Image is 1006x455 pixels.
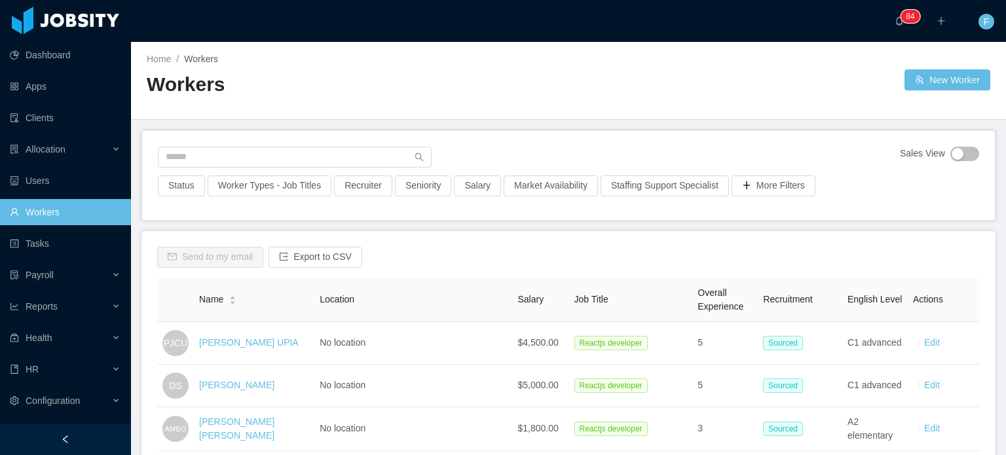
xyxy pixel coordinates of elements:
button: icon: usergroup-addNew Worker [904,69,990,90]
i: icon: bell [895,16,904,26]
span: PJCU [164,330,188,356]
button: Market Availability [504,175,598,196]
i: icon: caret-down [229,299,236,303]
span: $4,500.00 [517,337,558,348]
span: Sourced [763,378,803,393]
button: icon: exportExport to CSV [269,247,362,268]
sup: 84 [901,10,920,23]
td: No location [314,407,512,451]
td: No location [314,322,512,365]
td: C1 advanced [842,322,908,365]
span: DS [169,373,181,399]
span: Workers [184,54,218,64]
i: icon: medicine-box [10,333,19,342]
span: Payroll [26,270,54,280]
a: icon: profileTasks [10,230,121,257]
a: icon: pie-chartDashboard [10,42,121,68]
p: 8 [906,10,910,23]
span: $1,800.00 [517,423,558,433]
td: A2 elementary [842,407,908,451]
span: Reports [26,301,58,312]
i: icon: line-chart [10,302,19,311]
a: [PERSON_NAME] UPIA [199,337,299,348]
td: 5 [692,322,758,365]
span: Sourced [763,336,803,350]
span: Configuration [26,395,80,406]
span: Sales View [900,147,945,161]
a: icon: userWorkers [10,199,121,225]
i: icon: setting [10,396,19,405]
a: icon: robotUsers [10,168,121,194]
button: Staffing Support Specialist [601,175,729,196]
span: Reactjs developer [574,336,648,350]
span: Location [320,294,354,304]
button: icon: plusMore Filters [732,175,815,196]
span: Job Title [574,294,608,304]
span: Salary [517,294,544,304]
i: icon: book [10,365,19,374]
span: / [176,54,179,64]
button: Recruiter [334,175,392,196]
a: Edit [924,423,940,433]
span: AMBG [164,418,187,439]
span: English Level [848,294,902,304]
button: Worker Types - Job Titles [208,175,331,196]
i: icon: solution [10,145,19,154]
span: $5,000.00 [517,380,558,390]
a: Edit [924,380,940,390]
i: icon: caret-up [229,295,236,299]
span: Sourced [763,422,803,436]
span: Name [199,293,223,306]
span: Recruitment [763,294,812,304]
td: 3 [692,407,758,451]
span: Reactjs developer [574,422,648,436]
button: Seniority [395,175,451,196]
a: [PERSON_NAME] [PERSON_NAME] [199,416,274,441]
button: Status [158,175,205,196]
span: Health [26,333,52,343]
h2: Workers [147,71,568,98]
div: Sort [229,294,236,303]
a: icon: auditClients [10,105,121,131]
i: icon: search [415,153,424,162]
td: 5 [692,365,758,407]
span: Actions [913,294,943,304]
i: icon: file-protect [10,270,19,280]
td: C1 advanced [842,365,908,407]
span: F [984,14,990,29]
i: icon: plus [937,16,946,26]
span: Overall Experience [698,287,743,312]
p: 4 [910,10,915,23]
button: Salary [454,175,501,196]
span: Allocation [26,144,65,155]
a: Edit [924,337,940,348]
span: HR [26,364,39,374]
td: No location [314,365,512,407]
a: Home [147,54,171,64]
a: [PERSON_NAME] [199,380,274,390]
a: icon: appstoreApps [10,73,121,100]
span: Reactjs developer [574,378,648,393]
